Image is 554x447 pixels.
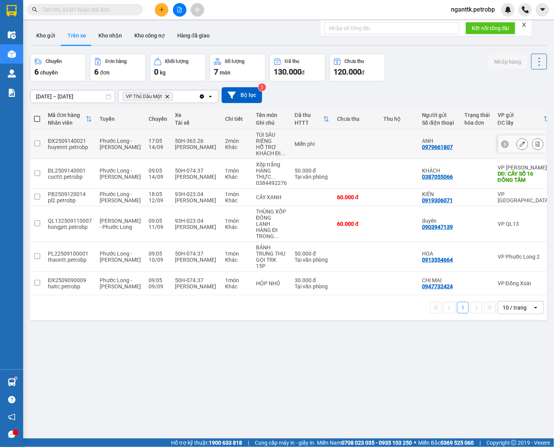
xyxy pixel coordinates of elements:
[30,54,86,81] button: Chuyến6chuyến
[295,112,323,118] div: Đã thu
[105,59,127,64] div: Đơn hàng
[337,221,376,227] div: 60.000 đ
[149,257,167,263] div: 10/09
[149,277,167,283] div: 09:05
[337,116,376,122] div: Chưa thu
[422,277,457,283] div: CHỊ MAI
[48,224,92,230] div: hongptt.petrobp
[422,174,453,180] div: 0387055066
[128,26,171,45] button: Kho công nợ
[440,440,474,446] strong: 0369 525 060
[175,93,175,100] input: Selected VP Thủ Dầu Một.
[498,221,550,227] div: VP QL13
[199,93,205,100] svg: Clear all
[271,174,276,180] span: ...
[295,141,329,147] div: Miễn phí
[291,109,333,129] th: Toggle SortBy
[214,67,218,76] span: 7
[8,396,15,403] span: question-circle
[40,69,58,76] span: chuyến
[256,227,287,239] div: HÀNG ĐI TRONG NGÀY
[100,218,141,230] span: [PERSON_NAME] - Phước Long
[505,6,512,13] img: icon-new-feature
[539,6,546,13] span: caret-down
[225,138,248,144] div: 2 món
[295,174,329,180] div: Tại văn phòng
[220,69,230,76] span: món
[295,120,323,126] div: HTTT
[248,439,249,447] span: |
[295,251,329,257] div: 50.000 đ
[498,164,550,171] div: VP [PERSON_NAME]
[149,224,167,230] div: 11/09
[536,3,549,17] button: caret-down
[498,191,550,203] div: VP [GEOGRAPHIC_DATA]
[225,191,248,197] div: 1 món
[225,277,248,283] div: 1 món
[317,439,412,447] span: Miền Nam
[48,218,92,224] div: QL132509110007
[498,112,544,118] div: VP gửi
[100,116,141,122] div: Tuyến
[171,439,242,447] span: Hỗ trợ kỹ thuật:
[155,3,168,17] button: plus
[256,120,287,126] div: Ghi chú
[7,5,17,17] img: logo-vxr
[472,24,509,32] span: Kết nối tổng đài
[195,7,200,12] span: aim
[256,132,287,144] div: TÚI SẦU RIÊNG
[100,251,141,263] span: Phước Long - [PERSON_NAME]
[464,112,490,118] div: Trạng thái
[175,112,217,118] div: Xe
[422,251,457,257] div: HOA
[30,90,115,103] input: Select a date range.
[256,112,287,118] div: Tên món
[225,144,248,150] div: Khác
[48,120,86,126] div: Nhân viên
[295,277,329,283] div: 30.000 đ
[256,180,287,186] div: 0384492276
[175,138,217,144] div: 50H-363.26
[92,26,128,45] button: Kho nhận
[269,54,325,81] button: Đã thu130.000đ
[150,54,206,81] button: Khối lượng0kg
[122,92,173,101] span: VP Thủ Dầu Một, close by backspace
[207,93,213,100] svg: open
[100,69,110,76] span: đơn
[256,208,287,227] div: THÙNG XỐP ĐÔNG LẠNH
[498,280,550,286] div: VP Đồng Xoài
[503,304,527,312] div: 10 / trang
[149,197,167,203] div: 12/09
[414,441,416,444] span: ⚪️
[48,112,86,118] div: Mã đơn hàng
[422,197,453,203] div: 0919306071
[522,6,529,13] img: phone-icon
[175,168,217,174] div: 50H-074.37
[209,440,242,446] strong: 1900 633 818
[48,283,92,290] div: haitc.petrobp
[258,83,266,91] sup: 3
[177,7,182,12] span: file-add
[225,257,248,263] div: Khác
[466,22,515,34] button: Kết nối tổng đài
[48,168,92,174] div: ĐL2509140001
[302,69,305,76] span: đ
[285,59,299,64] div: Đã thu
[42,5,134,14] input: Tìm tên, số ĐT hoặc mã đơn
[498,171,550,183] div: DĐ: CÂY SỐ 16 ĐỒNG TÂM
[517,138,528,150] div: Sửa đơn hàng
[48,144,92,150] div: huyennt.petrobp
[149,116,167,122] div: Chuyến
[8,31,16,39] img: warehouse-icon
[422,191,457,197] div: KIÊN
[422,283,453,290] div: 0947732424
[225,283,248,290] div: Khác
[256,280,287,286] div: HỘP NHỎ
[15,377,17,379] sup: 1
[149,283,167,290] div: 09/09
[255,439,315,447] span: Cung cấp máy in - giấy in:
[32,7,37,12] span: search
[256,161,287,180] div: Xốp trắng HÀNG THỰC PHẨM
[256,144,287,156] div: HỖ TRỢ KHÁCH ĐI XE LIMO
[8,378,16,386] img: warehouse-icon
